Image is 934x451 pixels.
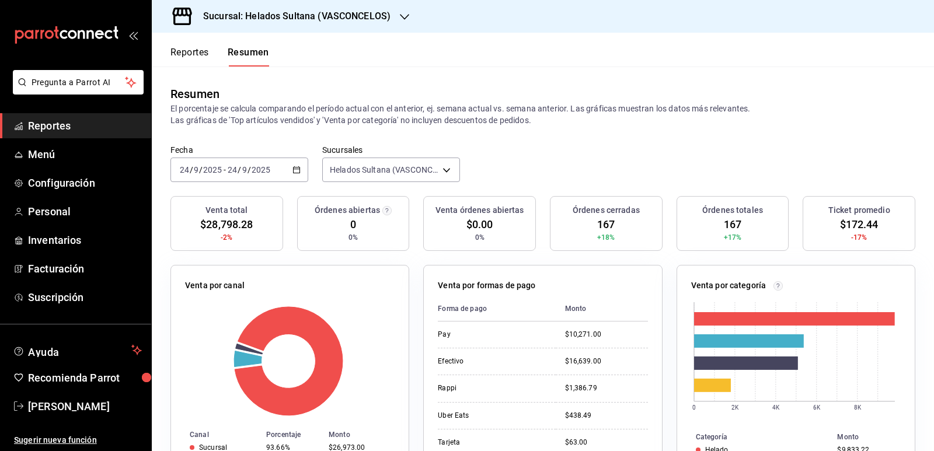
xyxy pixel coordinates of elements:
div: $10,271.00 [565,330,648,340]
input: -- [179,165,190,174]
input: ---- [251,165,271,174]
th: Porcentaje [262,428,324,441]
span: - [224,165,226,174]
span: $172.44 [840,216,879,232]
span: Configuración [28,175,142,191]
h3: Sucursal: Helados Sultana (VASCONCELOS) [194,9,391,23]
p: El porcentaje se calcula comparando el período actual con el anterior, ej. semana actual vs. sema... [170,103,915,126]
button: Reportes [170,47,209,67]
span: Suscripción [28,289,142,305]
div: Tarjeta [438,438,546,447]
div: $1,386.79 [565,383,648,393]
span: [PERSON_NAME] [28,398,142,414]
a: Pregunta a Parrot AI [8,85,144,97]
th: Monto [556,296,648,321]
span: -2% [221,232,232,243]
span: 0% [475,232,485,243]
label: Fecha [170,146,308,154]
div: Efectivo [438,356,546,366]
h3: Venta total [205,204,248,216]
span: Facturación [28,261,142,277]
span: / [190,165,193,174]
span: $28,798.28 [200,216,253,232]
input: -- [227,165,238,174]
th: Categoría [677,431,833,443]
span: Personal [28,204,142,219]
h3: Órdenes abiertas [315,204,380,216]
span: Reportes [28,118,142,134]
span: +18% [597,232,615,243]
th: Monto [832,431,915,443]
div: $63.00 [565,438,648,447]
th: Monto [324,428,409,441]
div: $16,639.00 [565,356,648,366]
text: 4K [772,404,780,411]
input: ---- [203,165,222,174]
th: Canal [171,428,262,441]
h3: Venta órdenes abiertas [435,204,524,216]
button: Resumen [228,47,269,67]
span: / [248,165,251,174]
span: 0 [350,216,356,232]
span: Inventarios [28,232,142,248]
th: Forma de pago [438,296,555,321]
span: 167 [724,216,741,232]
span: / [199,165,203,174]
label: Sucursales [322,146,460,154]
p: Venta por categoría [691,279,766,292]
div: navigation tabs [170,47,269,67]
h3: Órdenes cerradas [573,204,640,216]
div: Uber Eats [438,411,546,421]
button: Pregunta a Parrot AI [13,70,144,95]
span: 167 [597,216,615,232]
span: Sugerir nueva función [14,434,142,446]
p: Venta por formas de pago [438,279,535,292]
text: 6K [813,404,821,411]
span: 0% [348,232,358,243]
h3: Órdenes totales [702,204,763,216]
span: -17% [851,232,867,243]
p: Venta por canal [185,279,245,292]
div: Resumen [170,85,219,103]
span: Recomienda Parrot [28,370,142,386]
input: -- [193,165,199,174]
text: 0 [692,404,696,411]
span: $0.00 [466,216,493,232]
input: -- [242,165,248,174]
span: Menú [28,146,142,162]
text: 2K [731,404,739,411]
span: Helados Sultana (VASCONCELOS) [330,164,438,176]
h3: Ticket promedio [828,204,890,216]
span: Pregunta a Parrot AI [32,76,126,89]
div: Rappi [438,383,546,393]
div: $438.49 [565,411,648,421]
text: 8K [854,404,862,411]
span: +17% [724,232,742,243]
span: Ayuda [28,343,127,357]
span: / [238,165,241,174]
button: open_drawer_menu [128,30,138,40]
div: Pay [438,330,546,340]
